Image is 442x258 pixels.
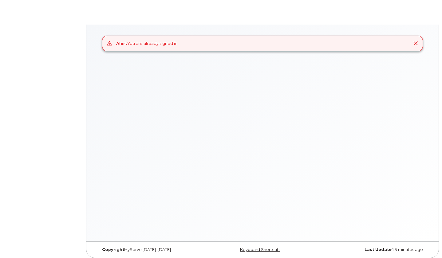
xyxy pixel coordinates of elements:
strong: Copyright [102,247,124,252]
div: You are already signed in. [116,41,178,46]
a: Keyboard Shortcuts [240,247,280,252]
div: MyServe [DATE]–[DATE] [97,247,207,252]
strong: Alert [116,41,127,46]
strong: Last Update [365,247,392,252]
div: 15 minutes ago [318,247,428,252]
